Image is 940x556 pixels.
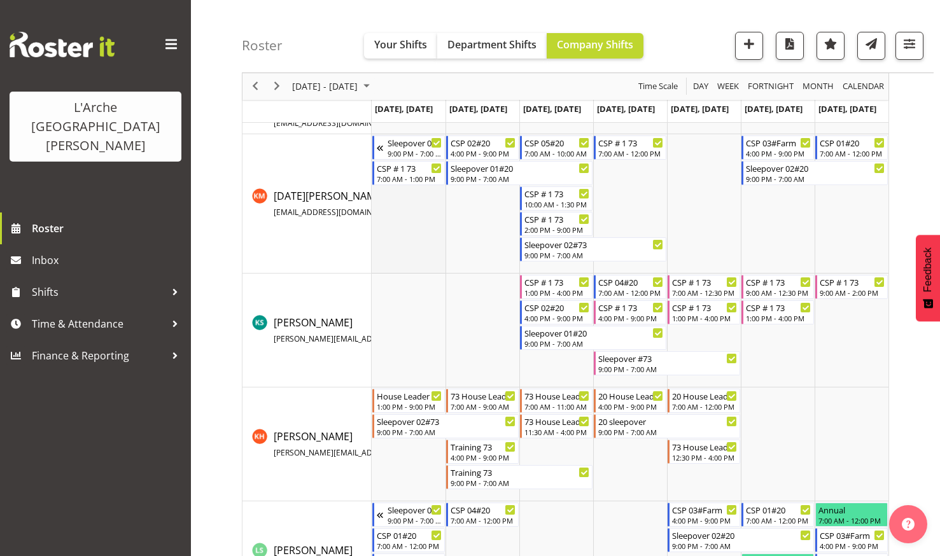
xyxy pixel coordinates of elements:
button: Filter Shifts [895,32,923,60]
div: Kartik Mahajan"s event - Sleepover 01#20 Begin From Tuesday, September 30, 2025 at 9:00:00 PM GMT... [446,161,593,185]
div: Katherine Shaw"s event - CSP # 1 73 Begin From Saturday, October 4, 2025 at 9:00:00 AM GMT+13:00 ... [741,275,814,299]
div: 7:00 AM - 12:00 PM [818,515,885,525]
div: Leanne Smith"s event - Annual Begin From Sunday, October 5, 2025 at 7:00:00 AM GMT+13:00 Ends At ... [815,503,888,527]
div: 4:00 PM - 9:00 PM [451,452,516,462]
div: 7:00 AM - 12:00 PM [451,515,516,525]
div: 20 House Leader [598,389,663,402]
button: Fortnight [746,79,796,95]
div: Kathryn Hunt"s event - 20 sleepover Begin From Thursday, October 2, 2025 at 9:00:00 PM GMT+13:00 ... [594,414,740,438]
div: CSP # 1 73 [672,275,737,288]
span: Company Shifts [557,38,633,52]
div: Leanne Smith"s event - CSP 03#Farm Begin From Sunday, October 5, 2025 at 4:00:00 PM GMT+13:00 End... [815,528,888,552]
span: [PERSON_NAME][EMAIL_ADDRESS][DOMAIN_NAME] [274,447,460,458]
a: [PERSON_NAME][PERSON_NAME][EMAIL_ADDRESS][DOMAIN_NAME] [274,315,511,345]
div: 1:00 PM - 4:00 PM [524,288,589,298]
div: Katherine Shaw"s event - CSP # 1 73 Begin From Friday, October 3, 2025 at 1:00:00 PM GMT+13:00 En... [668,300,740,324]
span: Shifts [32,282,165,302]
div: Kathryn Hunt"s event - Sleepover 02#73 Begin From Monday, September 29, 2025 at 9:00:00 PM GMT+13... [372,414,519,438]
span: Time Scale [637,79,679,95]
div: 4:00 PM - 9:00 PM [746,148,811,158]
div: Kartik Mahajan"s event - Sleepover 02#73 Begin From Sunday, September 28, 2025 at 9:00:00 PM GMT+... [372,136,445,160]
div: CSP 04#20 [598,275,663,288]
span: [DATE], [DATE] [375,103,433,115]
div: 9:00 PM - 7:00 AM [388,515,442,525]
div: CSP # 1 73 [524,187,589,200]
div: Leanne Smith"s event - Sleepover 02#20 Begin From Friday, October 3, 2025 at 9:00:00 PM GMT+13:00... [668,528,814,552]
button: Department Shifts [437,33,547,59]
div: next period [266,73,288,100]
div: Leanne Smith"s event - CSP 04#20 Begin From Tuesday, September 30, 2025 at 7:00:00 AM GMT+13:00 E... [446,503,519,527]
div: Kathryn Hunt"s event - 20 House Leader Begin From Friday, October 3, 2025 at 7:00:00 AM GMT+13:00... [668,389,740,413]
span: [EMAIL_ADDRESS][DOMAIN_NAME] [274,207,400,218]
div: L'Arche [GEOGRAPHIC_DATA][PERSON_NAME] [22,98,169,155]
span: [DATE], [DATE] [449,103,507,115]
div: 7:00 AM - 1:00 PM [377,174,442,184]
div: Katherine Shaw"s event - CSP 02#20 Begin From Wednesday, October 1, 2025 at 4:00:00 PM GMT+13:00 ... [520,300,593,324]
div: Kartik Mahajan"s event - CSP 02#20 Begin From Tuesday, September 30, 2025 at 4:00:00 PM GMT+13:00... [446,136,519,160]
div: CSP # 1 73 [672,301,737,314]
div: 10:00 AM - 1:30 PM [524,199,589,209]
div: CSP # 1 73 [377,162,442,174]
span: Day [692,79,710,95]
div: Katherine Shaw"s event - CSP # 1 73 Begin From Sunday, October 5, 2025 at 9:00:00 AM GMT+13:00 En... [815,275,888,299]
span: [DATE], [DATE] [523,103,581,115]
div: Kathryn Hunt"s event - Training 73 Begin From Tuesday, September 30, 2025 at 4:00:00 PM GMT+13:00... [446,440,519,464]
div: Kartik Mahajan"s event - CSP # 1 73 Begin From Wednesday, October 1, 2025 at 10:00:00 AM GMT+13:0... [520,186,593,211]
div: 20 sleepover [598,415,737,427]
div: 7:00 AM - 10:00 AM [524,148,589,158]
div: previous period [244,73,266,100]
div: Training 73 [451,440,516,453]
div: Katherine Shaw"s event - CSP 04#20 Begin From Thursday, October 2, 2025 at 7:00:00 AM GMT+13:00 E... [594,275,666,299]
span: [DATE], [DATE] [818,103,876,115]
div: Katherine Shaw"s event - CSP # 1 73 Begin From Thursday, October 2, 2025 at 4:00:00 PM GMT+13:00 ... [594,300,666,324]
div: CSP 01#20 [377,529,442,541]
div: Katherine Shaw"s event - Sleepover 01#20 Begin From Wednesday, October 1, 2025 at 9:00:00 PM GMT+... [520,326,666,350]
button: Timeline Month [801,79,836,95]
div: 7:00 AM - 12:30 PM [672,288,737,298]
div: 7:00 AM - 12:00 PM [820,148,885,158]
button: Highlight an important date within the roster. [817,32,845,60]
div: 9:00 PM - 7:00 AM [524,250,663,260]
div: 7:00 AM - 12:00 PM [672,401,737,412]
button: Feedback - Show survey [916,235,940,321]
div: Kartik Mahajan"s event - CSP 05#20 Begin From Wednesday, October 1, 2025 at 7:00:00 AM GMT+13:00 ... [520,136,593,160]
span: Fortnight [747,79,795,95]
span: [DATE], [DATE] [671,103,729,115]
div: Leanne Smith"s event - CSP 03#Farm Begin From Friday, October 3, 2025 at 4:00:00 PM GMT+13:00 End... [668,503,740,527]
div: Katherine Shaw"s event - CSP # 1 73 Begin From Wednesday, October 1, 2025 at 1:00:00 PM GMT+13:00... [520,275,593,299]
div: 4:00 PM - 9:00 PM [598,313,663,323]
span: Time & Attendance [32,314,165,333]
div: Sleepover 02#20 [672,529,811,541]
div: Katherine Shaw"s event - Sleepover #73 Begin From Thursday, October 2, 2025 at 9:00:00 PM GMT+13:... [594,351,740,375]
div: 20 House Leader [672,389,737,402]
a: [PERSON_NAME][PERSON_NAME][EMAIL_ADDRESS][DOMAIN_NAME] [274,429,511,459]
div: Leanne Smith"s event - CSP 01#20 Begin From Monday, September 29, 2025 at 7:00:00 AM GMT+13:00 En... [372,528,445,552]
span: Department Shifts [447,38,537,52]
div: 7:00 AM - 12:00 PM [377,541,442,551]
span: [PERSON_NAME][EMAIL_ADDRESS][DOMAIN_NAME] [274,333,460,344]
div: Sleepover 02#20 [388,503,442,516]
div: CSP 02#20 [524,301,589,314]
div: CSP # 1 73 [820,275,885,288]
span: [EMAIL_ADDRESS][DOMAIN_NAME][PERSON_NAME] [274,118,460,129]
div: 9:00 PM - 7:00 AM [598,364,737,374]
button: Next [269,79,286,95]
span: [DATE], [DATE] [745,103,803,115]
div: 9:00 PM - 7:00 AM [451,174,589,184]
div: Sep 29 - Oct 05, 2025 [288,73,377,100]
button: Company Shifts [547,33,643,59]
div: 73 House Leader [524,415,589,427]
span: [PERSON_NAME] [274,429,511,459]
div: Kartik Mahajan"s event - CSP 01#20 Begin From Sunday, October 5, 2025 at 7:00:00 AM GMT+13:00 End... [815,136,888,160]
div: 9:00 PM - 7:00 AM [388,148,442,158]
div: Sleepover #73 [598,352,737,365]
div: Kathryn Hunt"s event - 73 House Leader Begin From Wednesday, October 1, 2025 at 11:30:00 AM GMT+1... [520,414,593,438]
button: Time Scale [636,79,680,95]
span: [DATE] - [DATE] [291,79,359,95]
div: Leanne Smith"s event - CSP 01#20 Begin From Saturday, October 4, 2025 at 7:00:00 AM GMT+13:00 End... [741,503,814,527]
div: Kartik Mahajan"s event - Sleepover 02#20 Begin From Saturday, October 4, 2025 at 9:00:00 PM GMT+1... [741,161,888,185]
div: 9:00 PM - 7:00 AM [451,478,589,488]
div: Sleepover 02#20 [746,162,885,174]
div: 9:00 AM - 12:30 PM [746,288,811,298]
img: Rosterit website logo [10,32,115,57]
